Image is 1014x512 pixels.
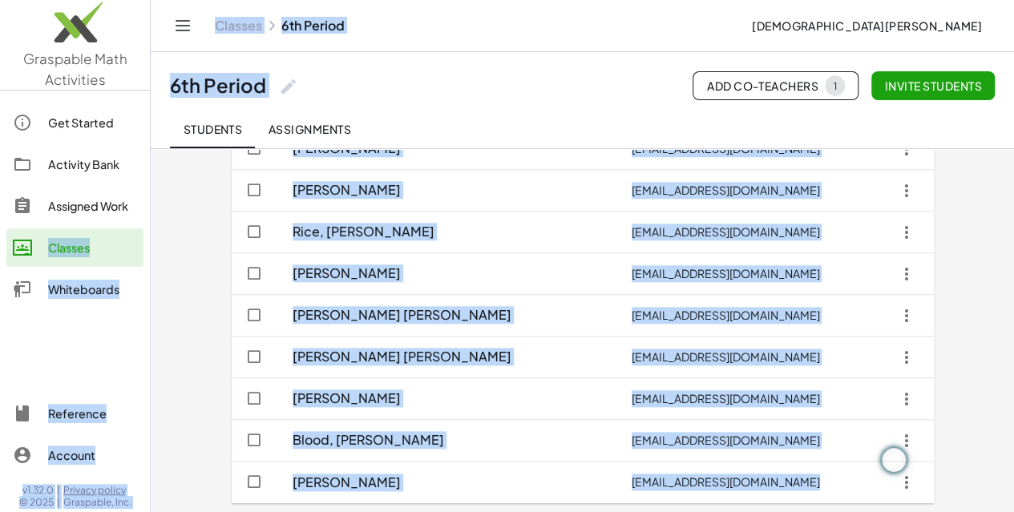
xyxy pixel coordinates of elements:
[170,73,266,98] div: 6th Period
[293,224,434,240] span: Rice, [PERSON_NAME]
[6,103,143,142] a: Get Started
[628,391,823,405] span: [EMAIL_ADDRESS][DOMAIN_NAME]
[63,484,131,497] a: Privacy policy
[628,266,823,280] span: [EMAIL_ADDRESS][DOMAIN_NAME]
[48,113,137,132] div: Get Started
[628,183,823,197] span: [EMAIL_ADDRESS][DOMAIN_NAME]
[48,196,137,216] div: Assigned Work
[23,50,127,88] span: Graspable Math Activities
[6,270,143,308] a: Whiteboards
[48,445,137,465] div: Account
[628,224,823,239] span: [EMAIL_ADDRESS][DOMAIN_NAME]
[57,484,60,497] span: |
[6,187,143,225] a: Assigned Work
[63,496,131,509] span: Graspable, Inc.
[183,122,242,136] span: Students
[19,496,54,509] span: © 2025
[48,238,137,257] div: Classes
[628,474,823,489] span: [EMAIL_ADDRESS][DOMAIN_NAME]
[48,280,137,299] div: Whiteboards
[268,122,351,136] span: Assignments
[693,71,858,100] button: Add Co-Teachers1
[48,155,137,174] div: Activity Bank
[6,394,143,433] a: Reference
[170,13,196,38] button: Toggle navigation
[293,474,401,491] span: [PERSON_NAME]
[738,11,995,40] button: [DEMOGRAPHIC_DATA][PERSON_NAME]
[293,182,401,199] span: [PERSON_NAME]
[706,75,845,96] span: Add Co-Teachers
[628,308,823,322] span: [EMAIL_ADDRESS][DOMAIN_NAME]
[57,496,60,509] span: |
[293,390,401,407] span: [PERSON_NAME]
[293,307,511,324] span: [PERSON_NAME] [PERSON_NAME]
[6,228,143,267] a: Classes
[628,433,823,447] span: [EMAIL_ADDRESS][DOMAIN_NAME]
[215,18,262,34] a: Classes
[22,484,54,497] span: v1.32.0
[6,145,143,183] a: Activity Bank
[884,79,982,93] span: Invite students
[751,18,982,33] span: [DEMOGRAPHIC_DATA][PERSON_NAME]
[293,265,401,282] span: [PERSON_NAME]
[48,404,137,423] div: Reference
[871,71,995,100] button: Invite students
[628,349,823,364] span: [EMAIL_ADDRESS][DOMAIN_NAME]
[293,349,511,365] span: [PERSON_NAME] [PERSON_NAME]
[6,436,143,474] a: Account
[833,80,837,92] div: 1
[293,432,444,449] span: Blood, [PERSON_NAME]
